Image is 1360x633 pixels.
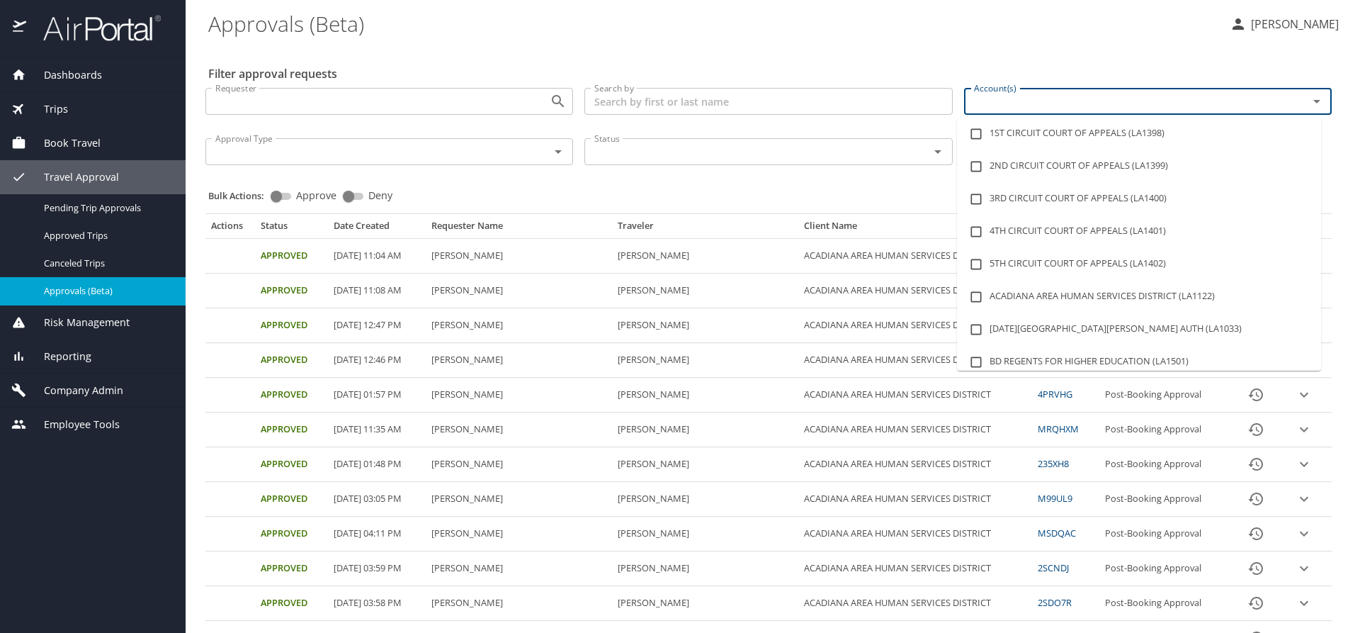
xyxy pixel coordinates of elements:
[328,343,426,378] td: [DATE] 12:46 PM
[584,88,952,115] input: Search by first or last name
[26,135,101,151] span: Book Travel
[328,220,426,238] th: Date Created
[368,191,392,201] span: Deny
[328,274,426,308] td: [DATE] 11:08 AM
[26,383,123,398] span: Company Admin
[548,91,568,111] button: Open
[426,517,612,551] td: [PERSON_NAME]
[44,201,169,215] span: Pending Trip Approvals
[612,239,798,274] td: [PERSON_NAME]
[612,586,798,621] td: [PERSON_NAME]
[296,191,336,201] span: Approve
[798,517,1033,551] td: ACADIANA AREA HUMAN SERVICES DISTRICT
[957,183,1321,215] li: 3RD CIRCUIT COURT OF APPEALS (LA1400)
[1293,593,1315,614] button: expand row
[798,447,1033,482] td: ACADIANA AREA HUMAN SERVICES DISTRICT
[957,248,1321,281] li: 5TH CIRCUIT COURT OF APPEALS (LA1402)
[26,67,102,83] span: Dashboards
[1224,11,1344,37] button: [PERSON_NAME]
[957,346,1321,379] li: BD REGENTS FOR HIGHER EDUCATION (LA1501)
[328,239,426,274] td: [DATE] 11:04 AM
[255,274,328,308] td: Approved
[426,551,612,586] td: [PERSON_NAME]
[1099,413,1230,447] td: Post-Booking Approval
[612,378,798,413] td: [PERSON_NAME]
[612,220,798,238] th: Traveler
[255,413,328,447] td: Approved
[798,586,1033,621] td: ACADIANA AREA HUMAN SERVICES DISTRICT
[957,313,1321,346] li: [DATE][GEOGRAPHIC_DATA][PERSON_NAME] AUTH (LA1033)
[798,551,1033,586] td: ACADIANA AREA HUMAN SERVICES DISTRICT
[426,239,612,274] td: [PERSON_NAME]
[957,281,1321,313] li: ACADIANA AREA HUMAN SERVICES DISTRICT (LA1122)
[1239,413,1273,447] button: History
[612,447,798,482] td: [PERSON_NAME]
[1293,523,1315,544] button: expand row
[1099,447,1230,482] td: Post-Booking Approval
[255,239,328,274] td: Approved
[426,343,612,378] td: [PERSON_NAME]
[26,315,130,330] span: Risk Management
[1247,16,1339,33] p: [PERSON_NAME]
[1038,596,1072,609] a: 2SDO7R
[1099,378,1230,413] td: Post-Booking Approval
[328,378,426,413] td: [DATE] 01:57 PM
[1239,517,1273,551] button: History
[255,220,328,238] th: Status
[1293,454,1315,475] button: expand row
[612,343,798,378] td: [PERSON_NAME]
[798,413,1033,447] td: ACADIANA AREA HUMAN SERVICES DISTRICT
[13,14,28,42] img: icon-airportal.png
[798,378,1033,413] td: ACADIANA AREA HUMAN SERVICES DISTRICT
[1239,586,1273,620] button: History
[255,517,328,551] td: Approved
[1099,517,1230,551] td: Post-Booking Approval
[328,413,426,447] td: [DATE] 11:35 AM
[1239,447,1273,481] button: History
[798,274,1033,308] td: ACADIANA AREA HUMAN SERVICES DISTRICT
[44,257,169,270] span: Canceled Trips
[1038,492,1072,505] a: M99UL9
[798,220,1033,238] th: Client Name
[798,308,1033,343] td: ACADIANA AREA HUMAN SERVICES DISTRICT
[255,343,328,378] td: Approved
[798,482,1033,517] td: ACADIANA AREA HUMAN SERVICES DISTRICT
[957,215,1321,248] li: 4TH CIRCUIT COURT OF APPEALS (LA1401)
[1038,457,1069,470] a: 235XH8
[26,349,91,364] span: Reporting
[957,118,1321,150] li: 1ST CIRCUIT COURT OF APPEALS (LA1398)
[1293,558,1315,579] button: expand row
[255,551,328,586] td: Approved
[328,517,426,551] td: [DATE] 04:11 PM
[426,413,612,447] td: [PERSON_NAME]
[44,229,169,242] span: Approved Trips
[426,586,612,621] td: [PERSON_NAME]
[426,274,612,308] td: [PERSON_NAME]
[1293,384,1315,405] button: expand row
[255,482,328,517] td: Approved
[957,150,1321,183] li: 2ND CIRCUIT COURT OF APPEALS (LA1399)
[208,189,276,202] p: Bulk Actions:
[44,284,169,298] span: Approvals (Beta)
[798,239,1033,274] td: ACADIANA AREA HUMAN SERVICES DISTRICT
[612,308,798,343] td: [PERSON_NAME]
[1038,422,1079,435] a: MRQHXM
[328,447,426,482] td: [DATE] 01:48 PM
[1099,482,1230,517] td: Post-Booking Approval
[328,586,426,621] td: [DATE] 03:58 PM
[255,447,328,482] td: Approved
[255,586,328,621] td: Approved
[328,482,426,517] td: [DATE] 03:05 PM
[548,142,568,162] button: Open
[1038,561,1069,574] a: 2SCNDJ
[1307,91,1327,111] button: Close
[26,169,119,185] span: Travel Approval
[426,378,612,413] td: [PERSON_NAME]
[26,101,68,117] span: Trips
[1239,482,1273,516] button: History
[1293,419,1315,440] button: expand row
[1038,527,1076,539] a: MSDQAC
[28,14,161,42] img: airportal-logo.png
[612,482,798,517] td: [PERSON_NAME]
[612,551,798,586] td: [PERSON_NAME]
